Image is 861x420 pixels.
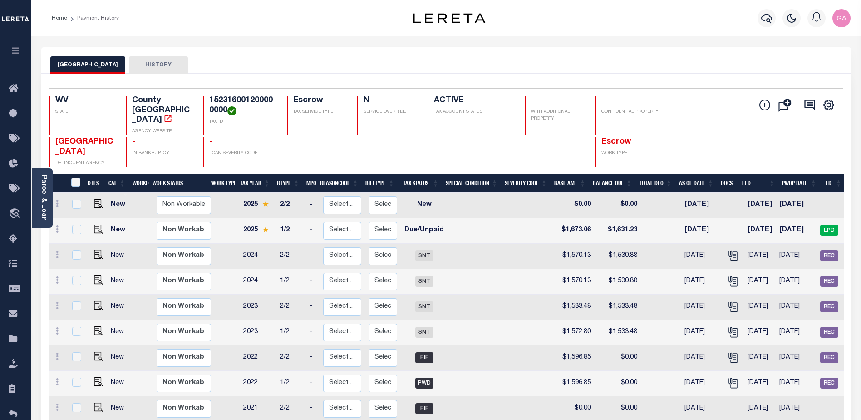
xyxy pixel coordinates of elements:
[415,403,433,414] span: PIF
[276,244,306,269] td: 2/2
[415,352,433,363] span: PIF
[276,371,306,396] td: 1/2
[240,269,276,295] td: 2024
[105,174,129,193] th: CAL: activate to sort column ascending
[303,174,316,193] th: MPO
[240,320,276,345] td: 2023
[240,244,276,269] td: 2024
[107,371,132,396] td: New
[240,371,276,396] td: 2022
[316,174,362,193] th: ReasonCode: activate to sort column ascending
[306,244,320,269] td: -
[681,320,722,345] td: [DATE]
[209,138,212,146] span: -
[595,371,641,396] td: $0.00
[9,208,23,220] i: travel_explore
[55,96,115,106] h4: WV
[820,276,838,287] span: REC
[820,304,838,310] a: REC
[129,174,149,193] th: WorkQ
[209,96,276,115] h4: 152316001200000000
[681,371,722,396] td: [DATE]
[776,218,817,244] td: [DATE]
[207,174,236,193] th: Work Type
[49,174,66,193] th: &nbsp;&nbsp;&nbsp;&nbsp;&nbsp;&nbsp;&nbsp;&nbsp;&nbsp;&nbsp;
[776,320,817,345] td: [DATE]
[398,174,442,193] th: Tax Status: activate to sort column ascending
[744,345,776,371] td: [DATE]
[556,345,595,371] td: $1,596.85
[501,174,551,193] th: Severity Code: activate to sort column ascending
[681,193,722,218] td: [DATE]
[306,295,320,320] td: -
[66,174,84,193] th: &nbsp;
[595,193,641,218] td: $0.00
[306,218,320,244] td: -
[293,109,346,115] p: TAX SERVICE TYPE
[744,244,776,269] td: [DATE]
[276,218,306,244] td: 1/2
[401,218,448,244] td: Due/Unpaid
[240,295,276,320] td: 2023
[55,109,115,115] p: STATE
[820,301,838,312] span: REC
[681,218,722,244] td: [DATE]
[681,269,722,295] td: [DATE]
[776,193,817,218] td: [DATE]
[820,327,838,338] span: REC
[601,138,631,146] span: Escrow
[240,193,276,218] td: 2025
[306,269,320,295] td: -
[107,193,132,218] td: New
[132,128,192,135] p: AGENCY WEBSITE
[595,269,641,295] td: $1,530.88
[820,378,838,389] span: REC
[50,56,125,74] button: [GEOGRAPHIC_DATA]
[595,244,641,269] td: $1,530.88
[681,295,722,320] td: [DATE]
[744,269,776,295] td: [DATE]
[434,109,514,115] p: TAX ACCOUNT STATUS
[67,14,119,22] li: Payment History
[744,218,776,244] td: [DATE]
[832,9,851,27] img: svg+xml;base64,PHN2ZyB4bWxucz0iaHR0cDovL3d3dy53My5vcmcvMjAwMC9zdmciIHBvaW50ZXItZXZlbnRzPSJub25lIi...
[738,174,779,193] th: ELD: activate to sort column ascending
[415,378,433,389] span: PWD
[776,295,817,320] td: [DATE]
[595,320,641,345] td: $1,533.48
[595,218,641,244] td: $1,631.23
[276,320,306,345] td: 1/2
[401,193,448,218] td: New
[776,371,817,396] td: [DATE]
[149,174,210,193] th: Work Status
[364,109,417,115] p: SERVICE OVERRIDE
[276,345,306,371] td: 2/2
[262,201,269,207] img: Star.svg
[107,269,132,295] td: New
[531,109,584,122] p: WITH ADDITIONAL PROPERTY
[40,175,47,221] a: Parcel & Loan
[595,295,641,320] td: $1,533.48
[717,174,738,193] th: Docs
[236,174,273,193] th: Tax Year: activate to sort column ascending
[415,301,433,312] span: SNT
[240,345,276,371] td: 2022
[107,295,132,320] td: New
[820,225,838,236] span: LPD
[556,193,595,218] td: $0.00
[415,250,433,261] span: SNT
[276,269,306,295] td: 1/2
[531,96,534,105] span: -
[52,15,67,21] a: Home
[635,174,675,193] th: Total DLQ: activate to sort column ascending
[820,329,838,335] a: REC
[306,345,320,371] td: -
[273,174,303,193] th: RType: activate to sort column ascending
[681,345,722,371] td: [DATE]
[107,218,132,244] td: New
[776,345,817,371] td: [DATE]
[107,345,132,371] td: New
[556,371,595,396] td: $1,596.85
[415,327,433,338] span: SNT
[820,250,838,261] span: REC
